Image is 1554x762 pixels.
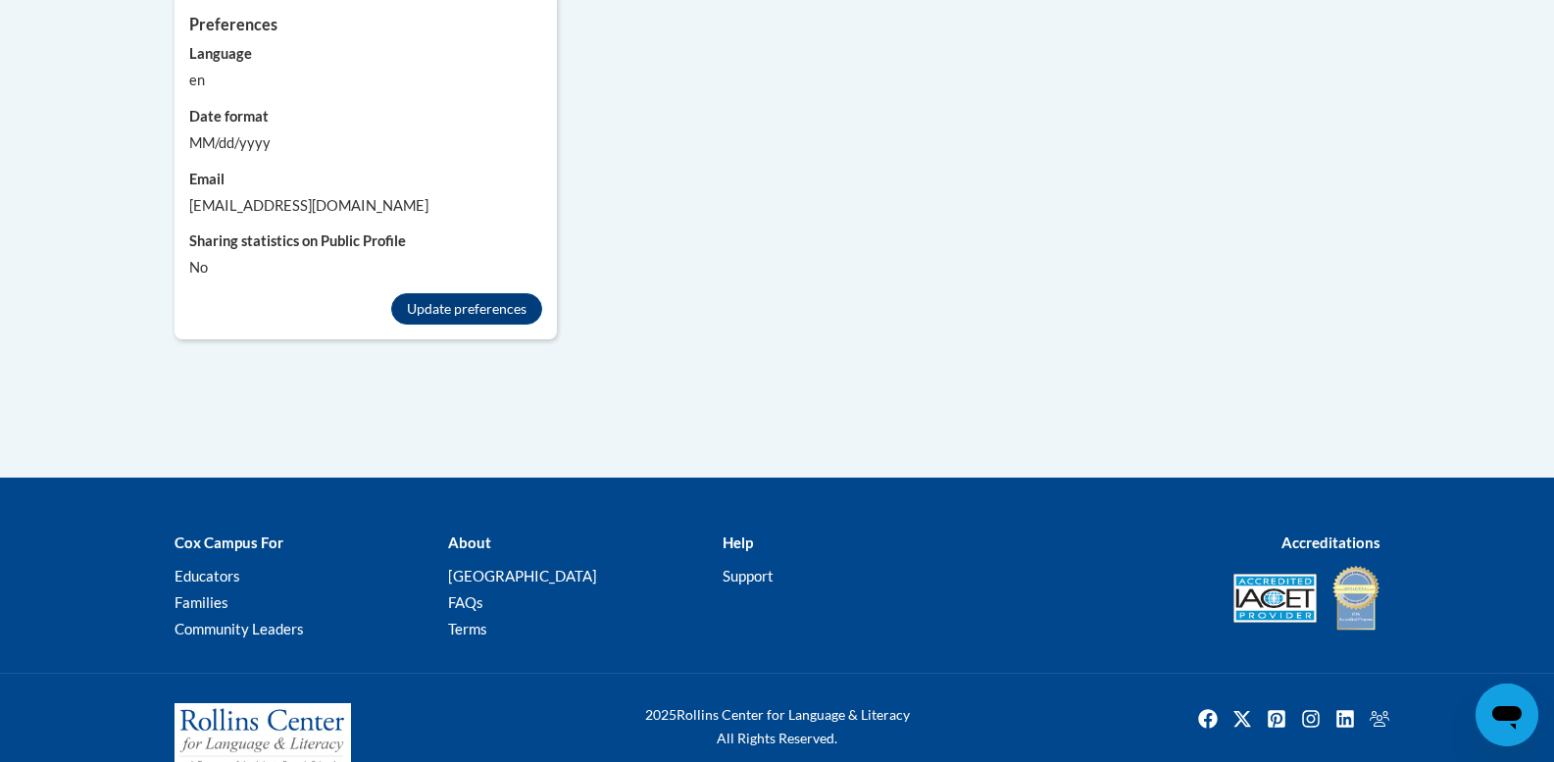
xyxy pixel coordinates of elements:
[448,567,597,584] a: [GEOGRAPHIC_DATA]
[391,293,542,325] button: Update preferences
[1227,703,1258,735] a: Twitter
[175,533,283,551] b: Cox Campus For
[1295,703,1327,735] img: Instagram icon
[189,257,542,279] div: No
[1329,703,1361,735] a: Linkedin
[1261,703,1292,735] a: Pinterest
[1331,564,1380,633] img: IDA® Accredited
[189,70,542,91] div: en
[175,567,240,584] a: Educators
[175,620,304,637] a: Community Leaders
[175,593,228,611] a: Families
[1364,703,1395,735] img: Facebook group icon
[189,169,542,190] label: Email
[1364,703,1395,735] a: Facebook Group
[645,706,677,723] span: 2025
[1192,703,1224,735] a: Facebook
[1476,684,1538,746] iframe: Button to launch messaging window
[1261,703,1292,735] img: Pinterest icon
[189,195,542,217] div: [EMAIL_ADDRESS][DOMAIN_NAME]
[572,703,983,750] div: Rollins Center for Language & Literacy All Rights Reserved.
[448,533,491,551] b: About
[1192,703,1224,735] img: Facebook icon
[1233,574,1317,623] img: Accredited IACET® Provider
[448,593,483,611] a: FAQs
[1295,703,1327,735] a: Instagram
[189,230,542,252] label: Sharing statistics on Public Profile
[448,620,487,637] a: Terms
[189,43,542,65] label: Language
[1329,703,1361,735] img: LinkedIn icon
[723,533,753,551] b: Help
[189,132,542,154] div: MM/dd/yyyy
[189,106,542,127] label: Date format
[723,567,774,584] a: Support
[189,15,542,33] h5: Preferences
[1281,533,1380,551] b: Accreditations
[1227,703,1258,735] img: Twitter icon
